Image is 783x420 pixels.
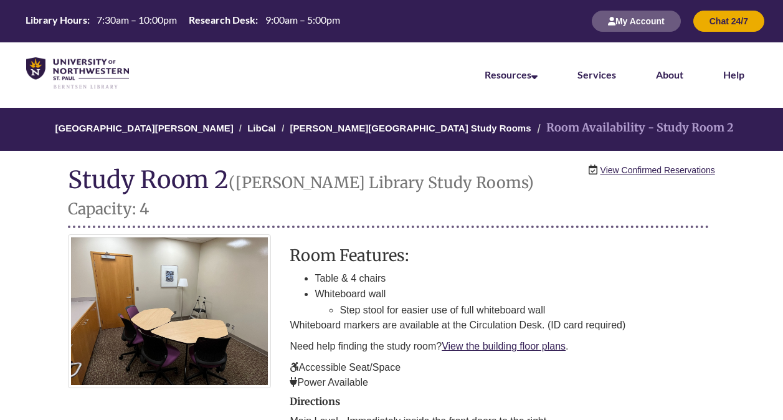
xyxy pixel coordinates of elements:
[693,11,764,32] button: Chat 24/7
[442,341,566,351] a: View the building floor plans
[723,69,744,80] a: Help
[68,108,714,151] nav: Breadcrumb
[592,16,681,26] a: My Account
[656,69,683,80] a: About
[339,302,714,318] li: Step stool for easier use of full whiteboard wall
[600,163,715,177] a: View Confirmed Reservations
[290,339,714,354] p: Need help finding the study room? .
[290,396,714,408] h2: Directions
[21,13,344,29] a: Hours Today
[592,11,681,32] button: My Account
[184,13,260,27] th: Research Desk:
[290,318,714,333] p: Whiteboard markers are available at the Circulation Desk. (ID card required)
[97,14,177,26] span: 7:30am – 10:00pm
[68,199,149,219] small: Capacity: 4
[21,13,344,28] table: Hours Today
[55,123,234,133] a: [GEOGRAPHIC_DATA][PERSON_NAME]
[21,13,92,27] th: Library Hours:
[68,166,708,227] h1: Study Room 2
[229,173,534,193] small: ([PERSON_NAME] Library Study Rooms)
[26,57,129,90] img: UNWSP Library Logo
[68,234,271,388] img: Study Room 2
[315,286,714,318] li: Whiteboard wall
[485,69,538,80] a: Resources
[577,69,616,80] a: Services
[290,360,714,390] p: Accessible Seat/Space Power Available
[290,247,714,264] h3: Room Features:
[290,247,714,391] div: description
[290,123,531,133] a: [PERSON_NAME][GEOGRAPHIC_DATA] Study Rooms
[534,119,734,137] li: Room Availability - Study Room 2
[265,14,340,26] span: 9:00am – 5:00pm
[693,16,764,26] a: Chat 24/7
[247,123,276,133] a: LibCal
[315,270,714,287] li: Table & 4 chairs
